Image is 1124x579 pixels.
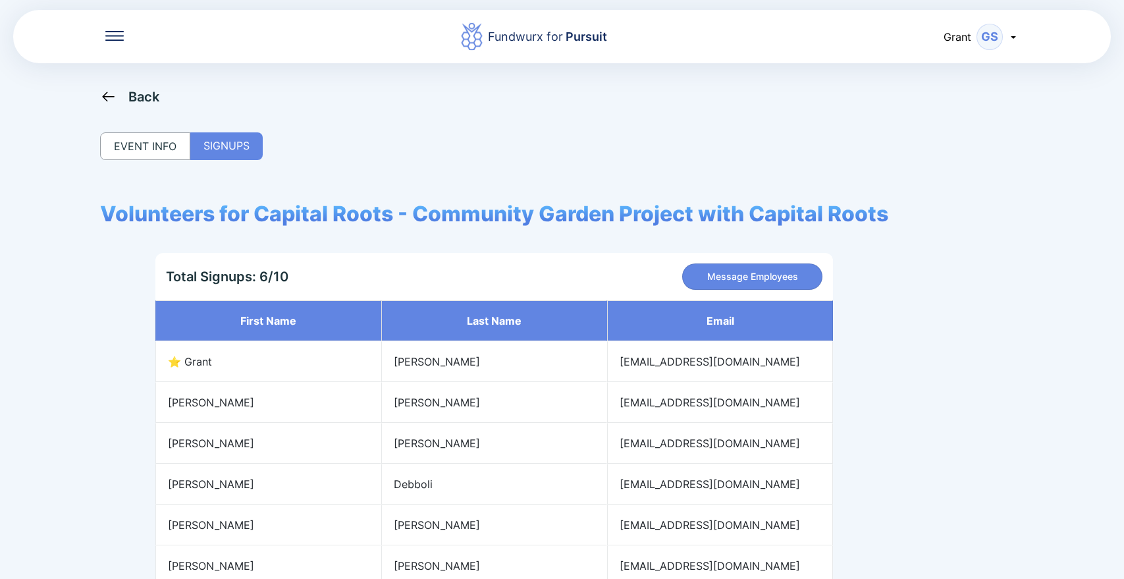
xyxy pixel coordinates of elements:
[381,505,607,545] td: [PERSON_NAME]
[155,341,381,382] td: ⭐ Grant
[563,30,607,43] span: Pursuit
[128,89,160,105] div: Back
[155,505,381,545] td: [PERSON_NAME]
[381,423,607,464] td: [PERSON_NAME]
[607,300,833,341] th: Email
[707,270,798,283] span: Message Employees
[155,423,381,464] td: [PERSON_NAME]
[166,269,288,285] div: Total Signups: 6/10
[607,505,833,545] td: [EMAIL_ADDRESS][DOMAIN_NAME]
[381,341,607,382] td: [PERSON_NAME]
[607,341,833,382] td: [EMAIL_ADDRESS][DOMAIN_NAME]
[100,132,190,160] div: EVENT INFO
[190,132,263,160] div: SIGNUPS
[682,263,822,290] button: Message Employees
[155,382,381,423] td: [PERSON_NAME]
[607,464,833,505] td: [EMAIL_ADDRESS][DOMAIN_NAME]
[155,464,381,505] td: [PERSON_NAME]
[381,464,607,505] td: Debboli
[381,382,607,423] td: [PERSON_NAME]
[488,28,607,46] div: Fundwurx for
[100,201,888,227] span: Volunteers for Capital Roots - Community Garden Project with Capital Roots
[381,300,607,341] th: Last name
[977,24,1003,50] div: GS
[155,300,381,341] th: First name
[944,30,971,43] span: Grant
[607,382,833,423] td: [EMAIL_ADDRESS][DOMAIN_NAME]
[607,423,833,464] td: [EMAIL_ADDRESS][DOMAIN_NAME]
